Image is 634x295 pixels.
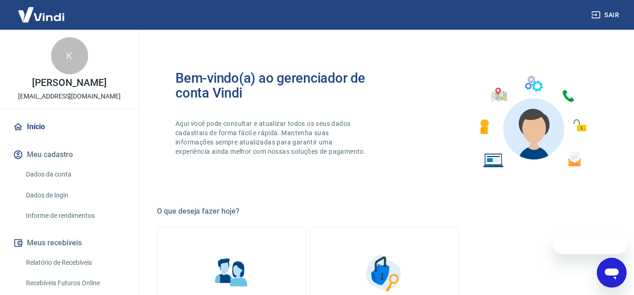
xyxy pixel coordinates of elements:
div: K [51,37,88,74]
p: [PERSON_NAME] [32,78,106,88]
img: Vindi [11,0,71,29]
p: Aqui você pode consultar e atualizar todos os seus dados cadastrais de forma fácil e rápida. Mant... [175,119,368,156]
button: Meus recebíveis [11,233,128,253]
a: Dados de login [22,186,128,205]
h2: Bem-vindo(a) ao gerenciador de conta Vindi [175,71,384,100]
a: Informe de rendimentos [22,206,128,225]
button: Sair [589,7,623,24]
img: Imagem de um avatar masculino com diversos icones exemplificando as funcionalidades do gerenciado... [472,71,593,173]
iframe: Message from company [553,234,627,254]
a: Início [11,117,128,137]
p: [EMAIL_ADDRESS][DOMAIN_NAME] [18,92,121,101]
h5: O que deseja fazer hoje? [157,207,612,216]
iframe: Button to launch messaging window [597,258,627,288]
a: Recebíveis Futuros Online [22,274,128,293]
a: Relatório de Recebíveis [22,253,128,272]
button: Meu cadastro [11,144,128,165]
a: Dados da conta [22,165,128,184]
